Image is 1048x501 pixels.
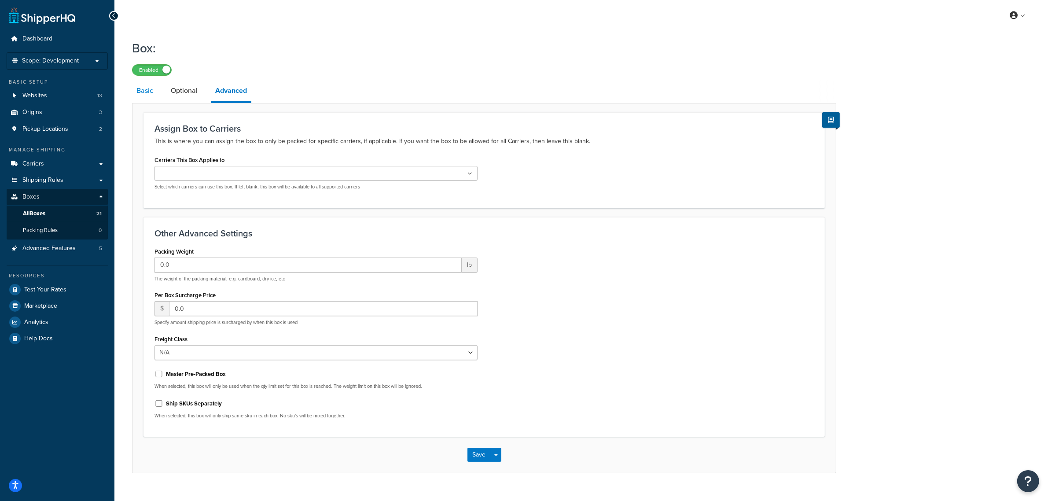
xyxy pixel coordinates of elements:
[22,160,44,168] span: Carriers
[7,104,108,121] li: Origins
[23,227,58,234] span: Packing Rules
[22,35,52,43] span: Dashboard
[211,80,251,103] a: Advanced
[154,248,194,255] label: Packing Weight
[7,298,108,314] a: Marketplace
[7,240,108,257] li: Advanced Features
[22,245,76,252] span: Advanced Features
[24,335,53,343] span: Help Docs
[7,331,108,346] a: Help Docs
[166,80,202,101] a: Optional
[7,314,108,330] a: Analytics
[154,336,188,343] label: Freight Class
[7,78,108,86] div: Basic Setup
[7,156,108,172] a: Carriers
[154,319,478,326] p: Specify amount shipping price is surcharged by when this box is used
[154,157,224,163] label: Carriers This Box Applies to
[132,65,171,75] label: Enabled
[7,282,108,298] a: Test Your Rates
[154,276,478,282] p: The weight of the packing material, e.g. cardboard, dry ice, etc
[22,92,47,99] span: Websites
[22,109,42,116] span: Origins
[7,88,108,104] a: Websites13
[154,228,814,238] h3: Other Advanced Settings
[7,206,108,222] a: AllBoxes21
[7,222,108,239] li: Packing Rules
[7,104,108,121] a: Origins3
[154,301,169,316] span: $
[99,125,102,133] span: 2
[7,172,108,188] a: Shipping Rules
[7,88,108,104] li: Websites
[7,146,108,154] div: Manage Shipping
[154,413,478,419] p: When selected, this box will only ship same sku in each box. No sku's will be mixed together.
[154,124,814,133] h3: Assign Box to Carriers
[154,136,814,147] p: This is where you can assign the box to only be packed for specific carriers, if applicable. If y...
[24,319,48,326] span: Analytics
[132,40,825,57] h1: Box:
[99,109,102,116] span: 3
[22,57,79,65] span: Scope: Development
[22,193,40,201] span: Boxes
[7,189,108,205] a: Boxes
[24,286,66,294] span: Test Your Rates
[23,210,45,217] span: All Boxes
[7,31,108,47] a: Dashboard
[822,112,840,128] button: Show Help Docs
[7,240,108,257] a: Advanced Features5
[154,383,478,390] p: When selected, this box will only be used when the qty limit set for this box is reached. The wei...
[22,177,63,184] span: Shipping Rules
[132,80,158,101] a: Basic
[7,222,108,239] a: Packing Rules0
[7,189,108,239] li: Boxes
[1017,470,1039,492] button: Open Resource Center
[154,292,216,298] label: Per Box Surcharge Price
[462,258,478,273] span: lb
[7,121,108,137] a: Pickup Locations2
[166,370,226,378] label: Master Pre-Packed Box
[99,245,102,252] span: 5
[24,302,57,310] span: Marketplace
[467,448,491,462] button: Save
[22,125,68,133] span: Pickup Locations
[7,272,108,280] div: Resources
[99,227,102,234] span: 0
[97,92,102,99] span: 13
[96,210,102,217] span: 21
[154,184,478,190] p: Select which carriers can use this box. If left blank, this box will be available to all supporte...
[7,121,108,137] li: Pickup Locations
[166,400,222,408] label: Ship SKUs Separately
